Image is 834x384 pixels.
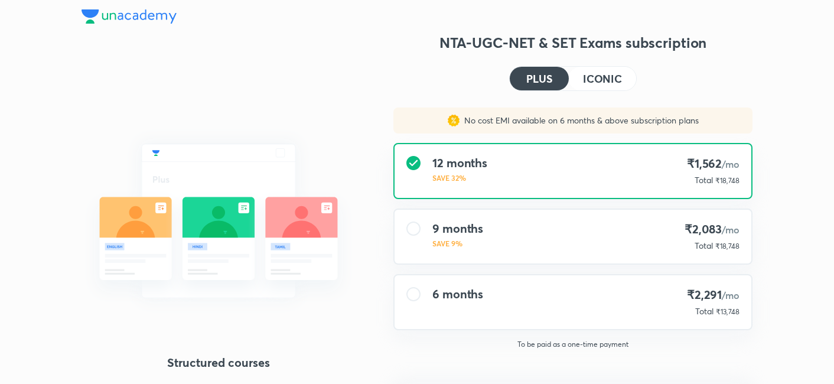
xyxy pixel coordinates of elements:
img: Company Logo [82,9,177,24]
h4: ₹1,562 [687,156,739,172]
p: Total [695,305,714,317]
h4: 6 months [432,287,483,301]
img: daily_live_classes_be8fa5af21.svg [82,118,356,324]
h4: Structured courses [82,354,356,372]
button: ICONIC [569,67,636,90]
h4: ICONIC [583,73,622,84]
span: /mo [722,158,739,170]
p: Total [695,240,713,252]
p: No cost EMI available on 6 months & above subscription plans [460,115,699,126]
h4: PLUS [526,73,552,84]
h3: NTA-UGC-NET & SET Exams subscription [393,33,752,52]
span: ₹18,748 [715,242,739,250]
span: /mo [722,289,739,301]
button: PLUS [510,67,569,90]
h4: ₹2,083 [685,222,739,237]
span: ₹18,748 [715,176,739,185]
span: /mo [722,223,739,236]
p: SAVE 9% [432,238,483,249]
span: ₹13,748 [716,307,739,316]
p: Total [695,174,713,186]
p: To be paid as a one-time payment [384,340,762,349]
p: SAVE 32% [432,173,487,183]
h4: 12 months [432,156,487,170]
h4: ₹2,291 [687,287,739,303]
h4: 9 months [432,222,483,236]
img: sales discount [448,115,460,126]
